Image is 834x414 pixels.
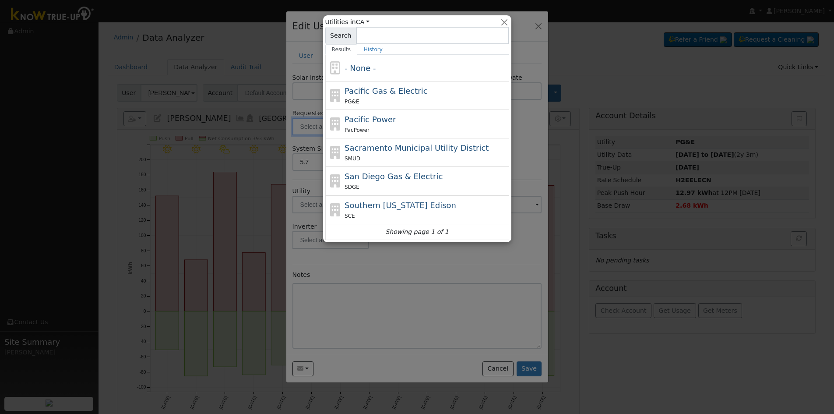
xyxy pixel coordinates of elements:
[345,156,360,162] span: SMUD
[345,115,396,124] span: Pacific Power
[345,99,359,105] span: PG&E
[345,184,359,190] span: SDGE
[345,172,443,181] span: San Diego Gas & Electric
[385,227,448,237] i: Showing page 1 of 1
[325,44,358,55] a: Results
[345,143,489,152] span: Sacramento Municipal Utility District
[325,27,356,44] span: Search
[345,127,369,133] span: PacPower
[345,213,355,219] span: SCE
[345,86,427,96] span: Pacific Gas & Electric
[345,64,376,73] span: - None -
[357,44,389,55] a: History
[345,201,456,210] span: Southern [US_STATE] Edison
